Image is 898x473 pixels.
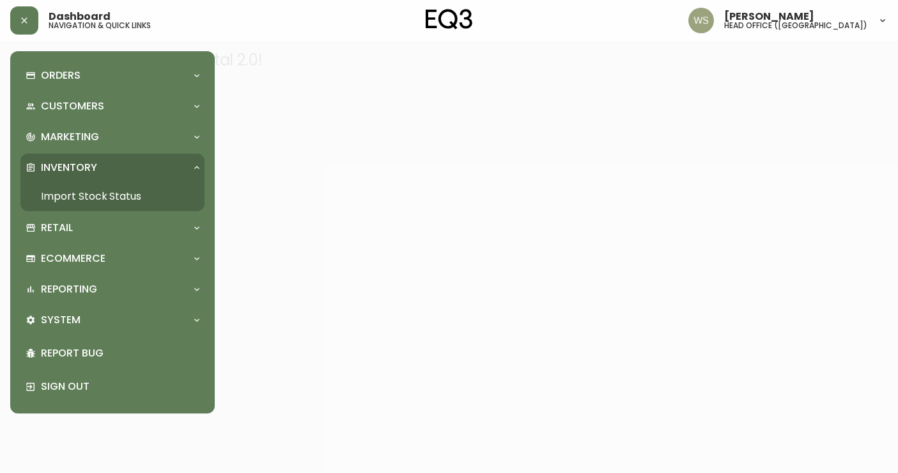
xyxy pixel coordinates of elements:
div: Ecommerce [20,245,205,273]
div: System [20,306,205,334]
p: Orders [41,68,81,83]
a: Import Stock Status [20,182,205,211]
img: logo [426,9,473,29]
div: Inventory [20,154,205,182]
div: Sign Out [20,370,205,403]
img: d421e764c7328a6a184e62c810975493 [688,8,714,33]
p: Ecommerce [41,252,105,266]
div: Customers [20,92,205,120]
p: Report Bug [41,346,199,360]
p: System [41,313,81,327]
h5: head office ([GEOGRAPHIC_DATA]) [724,22,867,29]
div: Retail [20,214,205,242]
div: Report Bug [20,337,205,370]
p: Sign Out [41,380,199,394]
p: Marketing [41,130,99,144]
p: Inventory [41,161,97,175]
div: Orders [20,61,205,90]
p: Retail [41,221,73,235]
span: Dashboard [49,12,111,22]
p: Customers [41,99,104,113]
div: Marketing [20,123,205,151]
p: Reporting [41,282,97,296]
h5: navigation & quick links [49,22,151,29]
div: Reporting [20,275,205,303]
span: [PERSON_NAME] [724,12,814,22]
